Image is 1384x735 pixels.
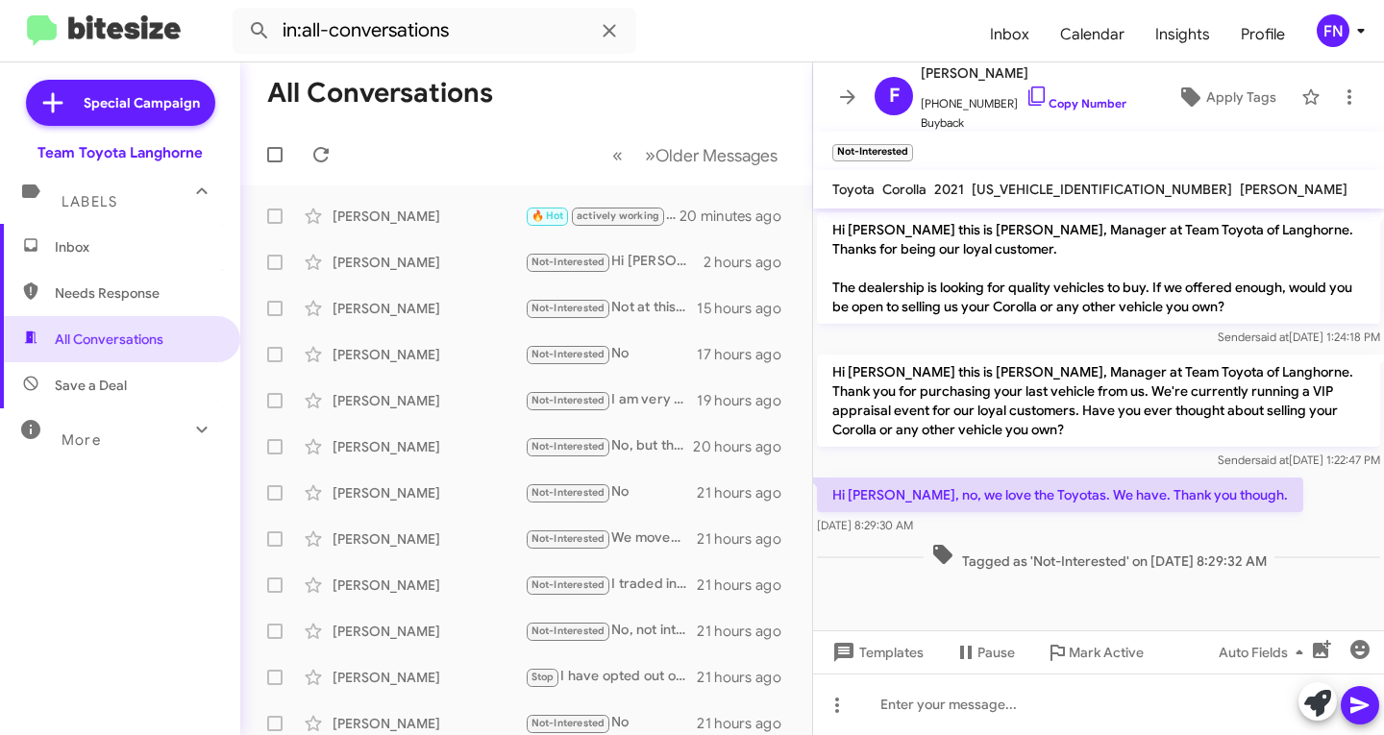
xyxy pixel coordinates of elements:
[697,668,797,687] div: 21 hours ago
[333,391,525,410] div: [PERSON_NAME]
[1206,80,1276,114] span: Apply Tags
[1218,453,1380,467] span: Sender [DATE] 1:22:47 PM
[697,299,797,318] div: 15 hours ago
[525,527,697,550] div: We moved back to [US_STATE]
[333,483,525,502] div: [PERSON_NAME]
[1240,181,1347,198] span: [PERSON_NAME]
[1026,96,1126,110] a: Copy Number
[817,355,1380,447] p: Hi [PERSON_NAME] this is [PERSON_NAME], Manager at Team Toyota of Langhorne. Thank you for purcha...
[531,256,605,268] span: Not-Interested
[37,143,203,162] div: Team Toyota Langhorne
[697,714,797,733] div: 21 hours ago
[62,193,117,210] span: Labels
[1069,635,1144,670] span: Mark Active
[1045,7,1140,62] a: Calendar
[333,253,525,272] div: [PERSON_NAME]
[681,207,797,226] div: 20 minutes ago
[889,81,900,111] span: F
[1160,80,1292,114] button: Apply Tags
[333,714,525,733] div: [PERSON_NAME]
[612,143,623,167] span: «
[645,143,655,167] span: »
[55,330,163,349] span: All Conversations
[939,635,1030,670] button: Pause
[832,181,875,198] span: Toyota
[531,625,605,637] span: Not-Interested
[921,85,1126,113] span: [PHONE_NUMBER]
[525,574,697,596] div: I traded in vehicle last November
[601,135,634,175] button: Previous
[697,622,797,641] div: 21 hours ago
[1225,7,1300,62] a: Profile
[84,93,200,112] span: Special Campaign
[525,297,697,319] div: Not at this time.
[697,391,797,410] div: 19 hours ago
[531,348,605,360] span: Not-Interested
[633,135,789,175] button: Next
[697,345,797,364] div: 17 hours ago
[1140,7,1225,62] a: Insights
[602,135,789,175] nav: Page navigation example
[531,578,605,591] span: Not-Interested
[333,668,525,687] div: [PERSON_NAME]
[531,209,564,222] span: 🔥 Hot
[882,181,927,198] span: Corolla
[333,529,525,549] div: [PERSON_NAME]
[525,435,693,457] div: No, but thanks.
[531,486,605,499] span: Not-Interested
[525,666,697,688] div: I have opted out of the last 3 of these unsolicited texts. Please remove my number from this program
[832,144,913,161] small: Not-Interested
[267,78,493,109] h1: All Conversations
[693,437,797,456] div: 20 hours ago
[531,671,555,683] span: Stop
[525,389,697,411] div: I am very happy with my Highlander and are not interested in selling it .
[531,717,605,729] span: Not-Interested
[26,80,215,126] a: Special Campaign
[55,376,127,395] span: Save a Deal
[655,145,778,166] span: Older Messages
[333,345,525,364] div: [PERSON_NAME]
[525,712,697,734] div: No
[531,532,605,545] span: Not-Interested
[1317,14,1349,47] div: FN
[697,529,797,549] div: 21 hours ago
[55,237,218,257] span: Inbox
[704,253,797,272] div: 2 hours ago
[525,205,681,227] div: HI [PERSON_NAME], it seems we have your number under someone else's account. Are you interested i...
[333,576,525,595] div: [PERSON_NAME]
[1300,14,1363,47] button: FN
[333,437,525,456] div: [PERSON_NAME]
[55,283,218,303] span: Needs Response
[525,251,704,273] div: Hi [PERSON_NAME], no, we love the Toyotas. We have. Thank you though.
[525,343,697,365] div: No
[62,431,101,449] span: More
[1255,453,1289,467] span: said at
[921,61,1126,85] span: [PERSON_NAME]
[817,518,913,532] span: [DATE] 8:29:30 AM
[697,576,797,595] div: 21 hours ago
[697,483,797,502] div: 21 hours ago
[233,8,636,54] input: Search
[333,207,525,226] div: [PERSON_NAME]
[531,394,605,406] span: Not-Interested
[924,543,1274,571] span: Tagged as 'Not-Interested' on [DATE] 8:29:32 AM
[817,212,1380,324] p: Hi [PERSON_NAME] this is [PERSON_NAME], Manager at Team Toyota of Langhorne. Thanks for being our...
[972,181,1232,198] span: [US_VEHICLE_IDENTIFICATION_NUMBER]
[977,635,1015,670] span: Pause
[1218,330,1380,344] span: Sender [DATE] 1:24:18 PM
[828,635,924,670] span: Templates
[531,302,605,314] span: Not-Interested
[921,113,1126,133] span: Buyback
[817,478,1303,512] p: Hi [PERSON_NAME], no, we love the Toyotas. We have. Thank you though.
[813,635,939,670] button: Templates
[1219,635,1311,670] span: Auto Fields
[1203,635,1326,670] button: Auto Fields
[525,620,697,642] div: No, not interested
[577,209,659,222] span: actively working
[333,622,525,641] div: [PERSON_NAME]
[975,7,1045,62] a: Inbox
